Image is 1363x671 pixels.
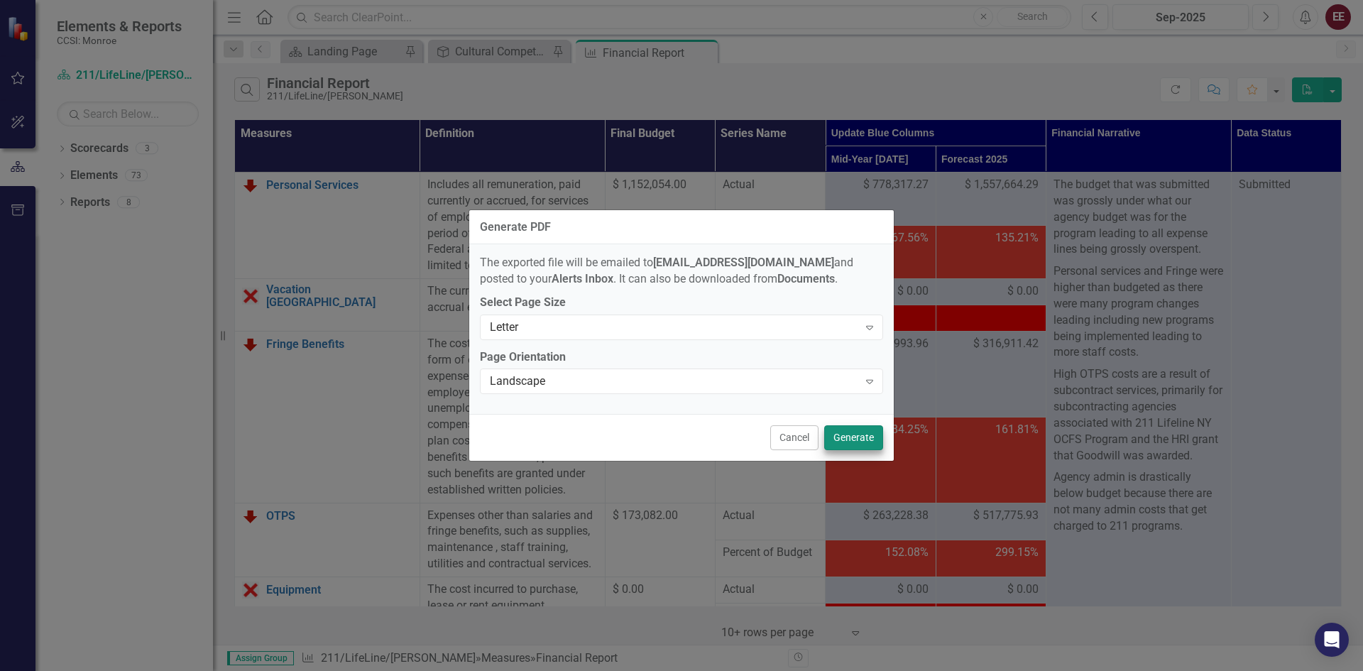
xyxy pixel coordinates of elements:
[490,373,858,390] div: Landscape
[490,319,858,335] div: Letter
[480,256,853,285] span: The exported file will be emailed to and posted to your . It can also be downloaded from .
[480,221,551,234] div: Generate PDF
[824,425,883,450] button: Generate
[480,295,883,311] label: Select Page Size
[480,349,883,366] label: Page Orientation
[552,272,613,285] strong: Alerts Inbox
[777,272,835,285] strong: Documents
[653,256,834,269] strong: [EMAIL_ADDRESS][DOMAIN_NAME]
[1315,623,1349,657] div: Open Intercom Messenger
[770,425,819,450] button: Cancel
